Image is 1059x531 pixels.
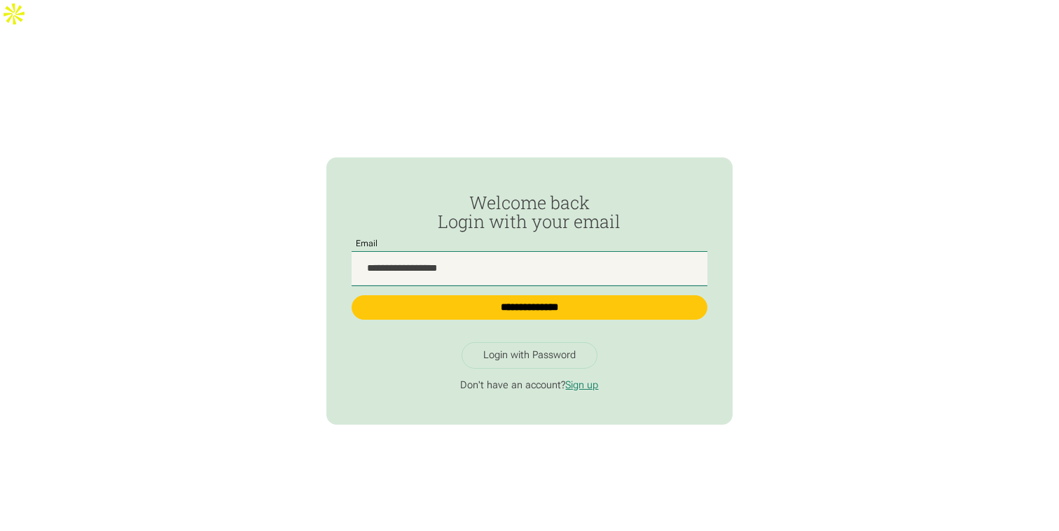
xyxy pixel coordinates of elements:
form: Passwordless Login [352,193,707,332]
p: Don't have an account? [352,379,707,392]
div: Login with Password [483,349,576,362]
label: Email [352,239,382,249]
a: Sign up [565,379,598,391]
h2: Welcome back Login with your email [352,193,707,232]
